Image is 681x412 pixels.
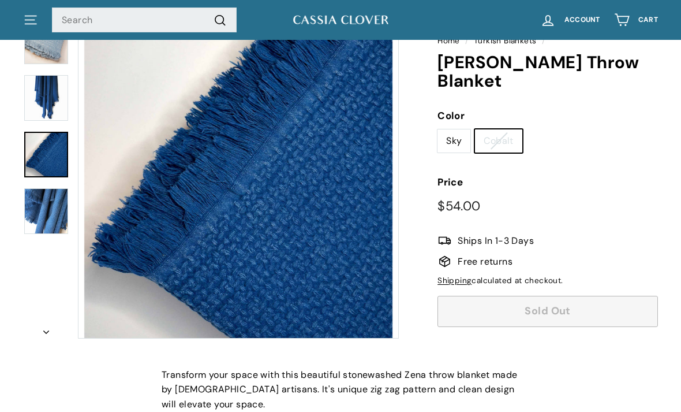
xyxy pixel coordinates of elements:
[539,36,548,46] span: /
[525,304,571,318] span: Sold Out
[24,75,68,121] img: Delmar Throw Blanket
[462,36,471,46] span: /
[458,233,534,248] span: Ships In 1-3 Days
[437,296,658,327] button: Sold Out
[24,18,68,64] img: Delmar Throw Blanket
[23,318,69,339] button: Next
[437,35,658,47] nav: breadcrumbs
[474,36,536,46] a: Turkish Blankets
[437,276,472,285] a: Shipping
[437,175,658,190] label: Price
[607,3,665,37] a: Cart
[437,274,658,287] div: calculated at checkout.
[475,129,522,153] label: Cobalt
[564,16,600,24] span: Account
[458,254,512,269] span: Free returns
[437,129,470,153] label: Sky
[437,53,658,91] h1: [PERSON_NAME] Throw Blanket
[437,198,480,214] span: $54.00
[24,132,68,177] a: Delmar Throw Blanket
[24,188,68,234] img: Delmar Throw Blanket
[437,108,658,124] label: Color
[52,8,237,33] input: Search
[638,16,658,24] span: Cart
[162,368,519,412] p: Transform your space with this beautiful stonewashed Zena throw blanket made by [DEMOGRAPHIC_DATA...
[533,3,607,37] a: Account
[437,36,460,46] a: Home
